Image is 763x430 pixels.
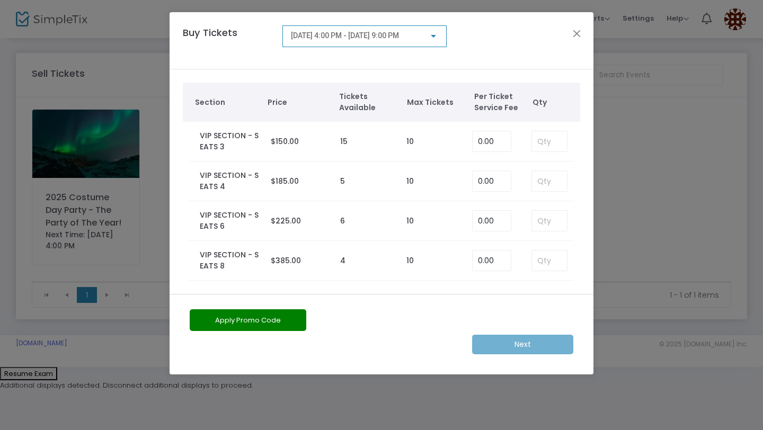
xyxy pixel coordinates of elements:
button: Close [570,26,584,40]
input: Qty [532,131,567,151]
label: VIP SECTION - SEATS 6 [200,210,260,232]
label: 10 [406,136,414,147]
span: Qty [533,97,575,108]
label: 10 [406,216,414,227]
label: 15 [340,136,348,147]
label: 10 [406,176,414,187]
h4: Buy Tickets [178,25,277,56]
label: VIP SECTION - SEATS 3 [200,130,260,153]
span: Tickets Available [339,91,396,113]
span: $185.00 [271,176,299,186]
span: $225.00 [271,216,301,226]
label: VIP SECTION - SEATS 8 [200,249,260,272]
label: 10 [406,255,414,266]
span: Price [268,97,329,108]
span: Per Ticket Service Fee [474,91,527,113]
label: VIP SECTION - SEATS 4 [200,170,260,192]
button: Apply Promo Code [190,309,306,331]
label: 4 [340,255,345,266]
label: 5 [340,176,345,187]
input: Qty [532,250,567,271]
input: Enter Service Fee [473,250,511,271]
span: [DATE] 4:00 PM - [DATE] 9:00 PM [291,31,399,40]
span: $385.00 [271,255,301,266]
input: Qty [532,171,567,191]
label: 6 [340,216,345,227]
span: Max Tickets [407,97,464,108]
span: $150.00 [271,136,299,147]
input: Enter Service Fee [473,131,511,151]
input: Enter Service Fee [473,211,511,231]
span: Section [195,97,258,108]
input: Enter Service Fee [473,171,511,191]
input: Qty [532,211,567,231]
